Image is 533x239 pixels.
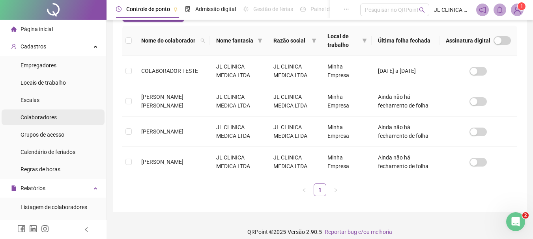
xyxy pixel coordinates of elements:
[141,128,183,135] span: [PERSON_NAME]
[321,147,372,177] td: Minha Empresa
[210,117,267,147] td: JL CLINICA MEDICA LTDA
[173,7,178,12] span: pushpin
[243,6,249,12] span: sun
[310,35,318,46] span: filter
[479,6,486,13] span: notification
[300,6,306,12] span: dashboard
[267,117,321,147] td: JL CLINICA MEDICA LTDA
[21,43,46,50] span: Cadastros
[333,188,338,193] span: right
[21,97,39,103] span: Escalas
[372,56,439,86] td: [DATE] a [DATE]
[267,147,321,177] td: JL CLINICA MEDICA LTDA
[21,166,60,172] span: Regras de horas
[11,185,17,191] span: file
[310,6,341,12] span: Painel do DP
[41,225,49,233] span: instagram
[199,35,207,46] span: search
[506,212,525,231] iframe: Intercom live chat
[267,86,321,117] td: JL CLINICA MEDICA LTDA
[185,6,191,12] span: file-done
[378,154,428,169] span: Ainda não há fechamento de folha
[372,26,439,56] th: Última folha fechada
[253,6,293,12] span: Gestão de férias
[344,6,349,12] span: ellipsis
[321,117,372,147] td: Minha Empresa
[434,6,471,14] span: JL CLINICA MEDICA LTDA
[21,80,66,86] span: Locais de trabalho
[200,38,205,43] span: search
[11,26,17,32] span: home
[141,68,198,74] span: COLABORADOR TESTE
[327,32,359,49] span: Local de trabalho
[210,86,267,117] td: JL CLINICA MEDICA LTDA
[126,6,170,12] span: Controle de ponto
[84,227,89,232] span: left
[21,185,45,191] span: Relatórios
[446,36,490,45] span: Assinatura digital
[256,35,264,46] span: filter
[511,4,523,16] img: 90326
[378,94,428,109] span: Ainda não há fechamento de folha
[288,229,305,235] span: Versão
[321,86,372,117] td: Minha Empresa
[141,94,183,109] span: [PERSON_NAME] [PERSON_NAME]
[267,56,321,86] td: JL CLINICA MEDICA LTDA
[362,38,367,43] span: filter
[419,7,425,13] span: search
[21,26,53,32] span: Página inicial
[141,36,197,45] span: Nome do colaborador
[141,159,183,165] span: [PERSON_NAME]
[378,124,428,139] span: Ainda não há fechamento de folha
[21,204,87,210] span: Listagem de colaboradores
[518,2,526,10] sup: Atualize o seu contato no menu Meus Dados
[273,36,309,45] span: Razão social
[361,30,368,51] span: filter
[21,149,75,155] span: Calendário de feriados
[329,183,342,196] li: Próxima página
[314,184,326,196] a: 1
[216,36,254,45] span: Nome fantasia
[496,6,503,13] span: bell
[210,56,267,86] td: JL CLINICA MEDICA LTDA
[321,56,372,86] td: Minha Empresa
[21,62,56,69] span: Empregadores
[21,132,64,138] span: Grupos de acesso
[258,38,262,43] span: filter
[17,225,25,233] span: facebook
[520,4,523,9] span: 1
[325,229,392,235] span: Reportar bug e/ou melhoria
[116,6,122,12] span: clock-circle
[210,147,267,177] td: JL CLINICA MEDICA LTDA
[312,38,316,43] span: filter
[21,114,57,120] span: Colaboradores
[329,183,342,196] button: right
[314,183,326,196] li: 1
[522,212,529,219] span: 2
[11,44,17,49] span: user-add
[298,183,310,196] button: left
[302,188,307,193] span: left
[29,225,37,233] span: linkedin
[195,6,236,12] span: Admissão digital
[298,183,310,196] li: Página anterior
